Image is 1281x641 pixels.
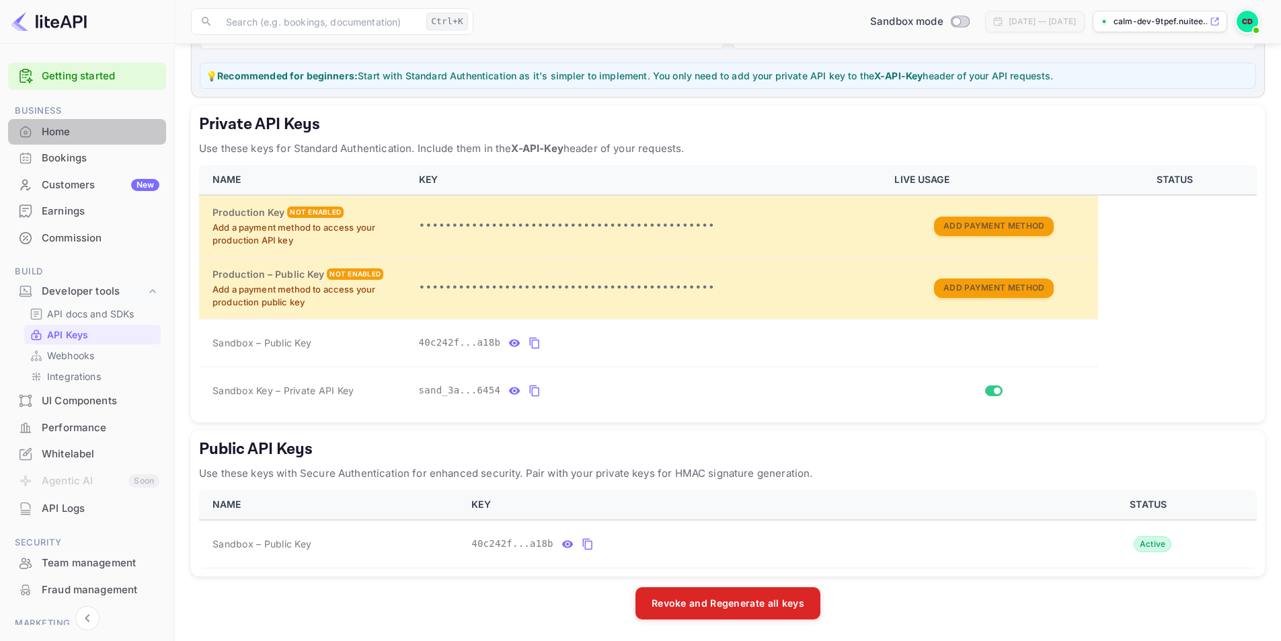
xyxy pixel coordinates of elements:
[8,119,166,144] a: Home
[1114,15,1207,28] p: calm-dev-9tpef.nuitee....
[870,14,943,30] span: Sandbox mode
[8,172,166,197] a: CustomersNew
[199,165,411,195] th: NAME
[199,490,1257,568] table: public api keys table
[419,336,501,350] span: 40c242f...a18b
[199,465,1257,482] p: Use these keys with Secure Authentication for enhanced security. Pair with your private keys for ...
[8,550,166,575] a: Team management
[30,307,155,321] a: API docs and SDKs
[42,447,159,462] div: Whitelabel
[75,606,100,630] button: Collapse navigation
[419,383,501,398] span: sand_3a...6454
[42,420,159,436] div: Performance
[1134,536,1172,552] div: Active
[8,119,166,145] div: Home
[8,388,166,414] div: UI Components
[42,69,159,84] a: Getting started
[212,385,354,396] span: Sandbox Key – Private API Key
[11,11,87,32] img: LiteAPI logo
[218,8,421,35] input: Search (e.g. bookings, documentation)
[24,325,161,344] div: API Keys
[8,577,166,602] a: Fraud management
[42,582,159,598] div: Fraud management
[511,142,563,155] strong: X-API-Key
[886,165,1098,195] th: LIVE USAGE
[47,328,88,342] p: API Keys
[419,280,879,296] p: •••••••••••••••••••••••••••••••••••••••••••••
[47,369,101,383] p: Integrations
[212,221,403,248] p: Add a payment method to access your production API key
[30,328,155,342] a: API Keys
[206,69,1250,83] p: 💡 Start with Standard Authentication as it's simpler to implement. You only need to add your priv...
[8,550,166,576] div: Team management
[42,231,159,246] div: Commission
[42,178,159,193] div: Customers
[47,307,134,321] p: API docs and SDKs
[212,336,311,350] span: Sandbox – Public Key
[8,145,166,170] a: Bookings
[287,206,344,218] div: Not enabled
[42,204,159,219] div: Earnings
[8,577,166,603] div: Fraud management
[865,14,974,30] div: Switch to Production mode
[212,537,311,551] span: Sandbox – Public Key
[8,415,166,441] div: Performance
[8,264,166,279] span: Build
[212,205,284,220] h6: Production Key
[419,218,879,234] p: •••••••••••••••••••••••••••••••••••••••••••••
[1009,15,1076,28] div: [DATE] — [DATE]
[212,267,324,282] h6: Production – Public Key
[1098,165,1257,195] th: STATUS
[42,284,146,299] div: Developer tools
[8,441,166,467] div: Whitelabel
[8,225,166,252] div: Commission
[934,219,1054,231] a: Add Payment Method
[199,439,1257,460] h5: Public API Keys
[30,348,155,363] a: Webhooks
[8,225,166,250] a: Commission
[217,70,358,81] strong: Recommended for beginners:
[8,496,166,521] a: API Logs
[8,415,166,440] a: Performance
[42,151,159,166] div: Bookings
[874,70,923,81] strong: X-API-Key
[42,393,159,409] div: UI Components
[8,616,166,631] span: Marketing
[42,124,159,140] div: Home
[30,369,155,383] a: Integrations
[42,556,159,571] div: Team management
[471,537,553,551] span: 40c242f...a18b
[131,179,159,191] div: New
[8,198,166,225] div: Earnings
[24,367,161,386] div: Integrations
[199,490,463,520] th: NAME
[8,441,166,466] a: Whitelabel
[199,165,1257,414] table: private api keys table
[8,535,166,550] span: Security
[1237,11,1258,32] img: Calm Dev
[8,280,166,303] div: Developer tools
[24,304,161,324] div: API docs and SDKs
[8,104,166,118] span: Business
[24,346,161,365] div: Webhooks
[327,268,383,280] div: Not enabled
[934,217,1054,236] button: Add Payment Method
[426,13,468,30] div: Ctrl+K
[212,283,403,309] p: Add a payment method to access your production public key
[199,141,1257,157] p: Use these keys for Standard Authentication. Include them in the header of your requests.
[8,172,166,198] div: CustomersNew
[1045,490,1257,520] th: STATUS
[8,63,166,90] div: Getting started
[934,281,1054,293] a: Add Payment Method
[42,501,159,517] div: API Logs
[47,348,94,363] p: Webhooks
[8,198,166,223] a: Earnings
[8,496,166,522] div: API Logs
[199,114,1257,135] h5: Private API Keys
[934,278,1054,298] button: Add Payment Method
[411,165,887,195] th: KEY
[8,388,166,413] a: UI Components
[463,490,1045,520] th: KEY
[635,587,820,619] button: Revoke and Regenerate all keys
[8,145,166,172] div: Bookings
